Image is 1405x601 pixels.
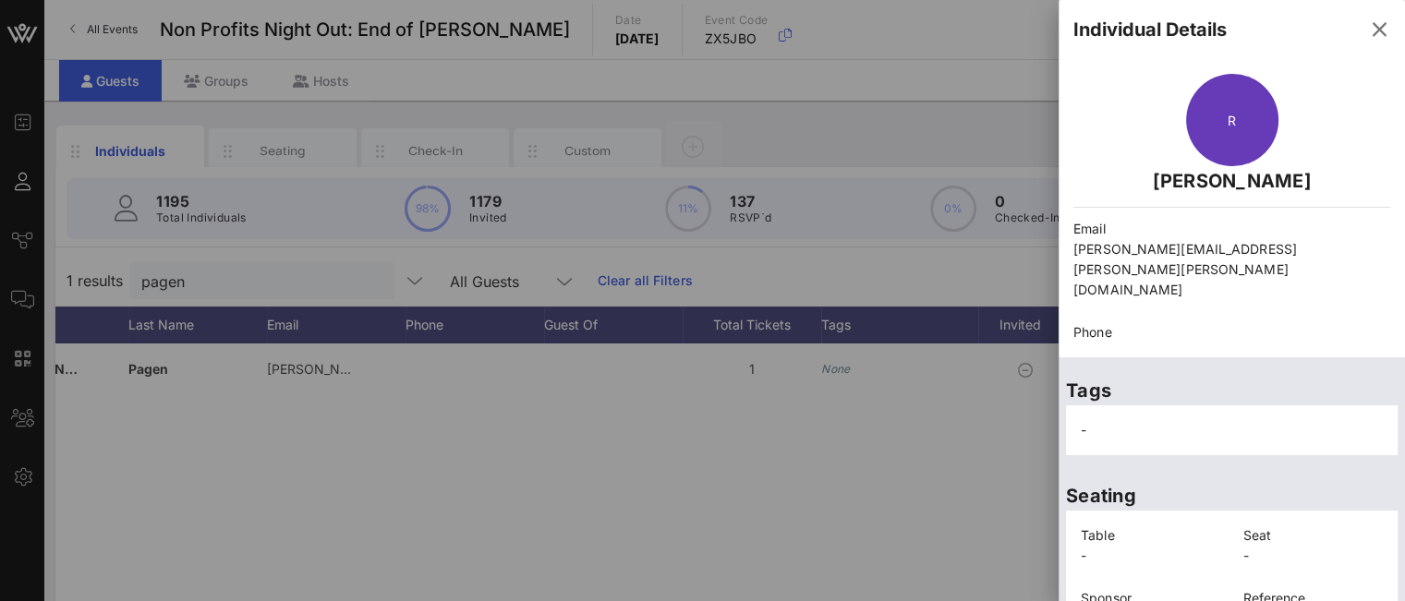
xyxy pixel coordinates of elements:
[1066,481,1398,511] p: Seating
[1066,376,1398,405] p: Tags
[1073,239,1390,300] p: [PERSON_NAME][EMAIL_ADDRESS][PERSON_NAME][PERSON_NAME][DOMAIN_NAME]
[1073,166,1390,196] p: [PERSON_NAME]
[1073,322,1390,343] p: Phone
[1081,422,1086,438] span: -
[1073,219,1390,239] p: Email
[1228,113,1236,128] span: R
[1081,525,1221,546] p: Table
[1073,16,1227,43] div: Individual Details
[1243,546,1384,566] p: -
[1081,546,1221,566] p: -
[1243,525,1384,546] p: Seat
